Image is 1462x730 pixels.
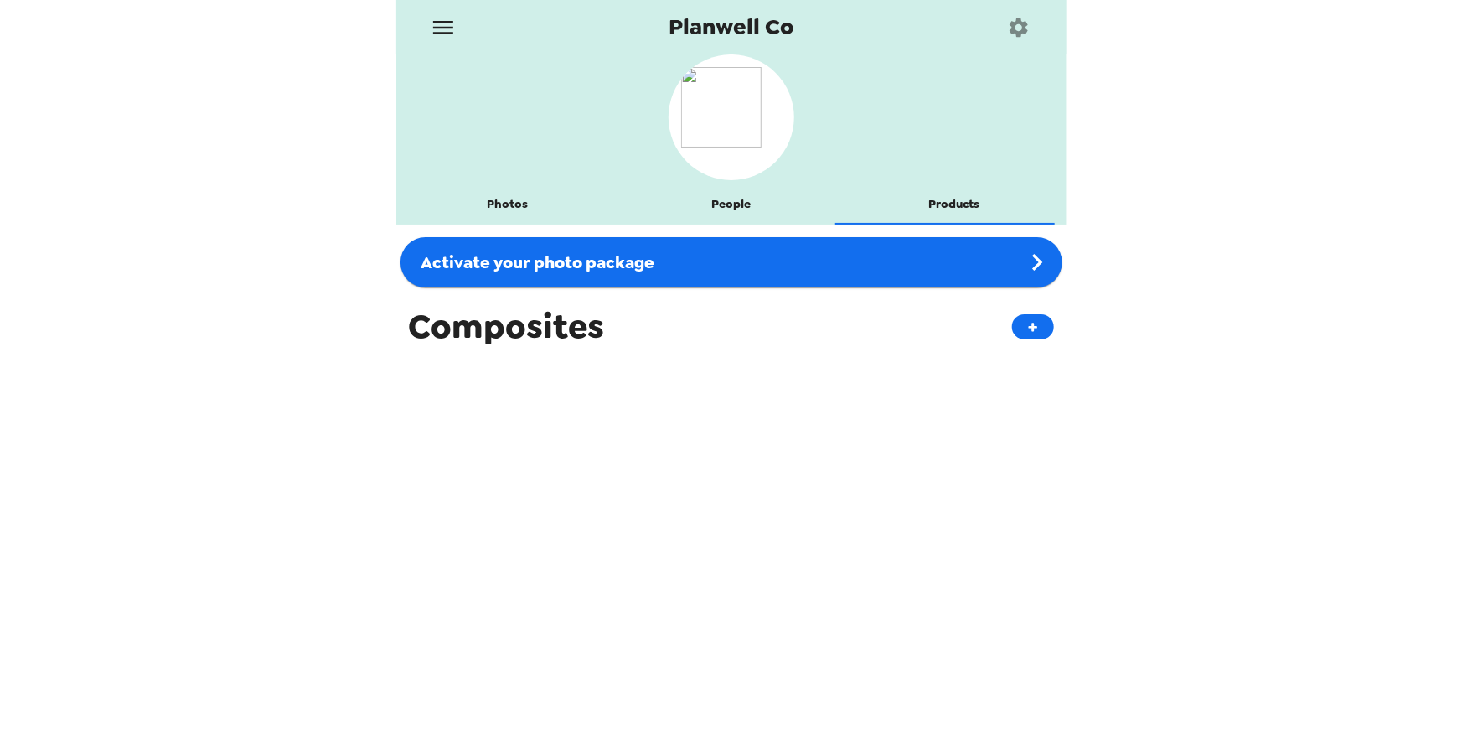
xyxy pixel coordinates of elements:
span: Planwell Co [669,16,793,39]
button: Photos [396,184,620,225]
span: Composites [409,304,605,349]
button: People [619,184,843,225]
span: Activate your photo package [421,251,655,273]
button: + [1012,314,1054,339]
img: org logo [681,67,782,168]
button: Products [843,184,1067,225]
